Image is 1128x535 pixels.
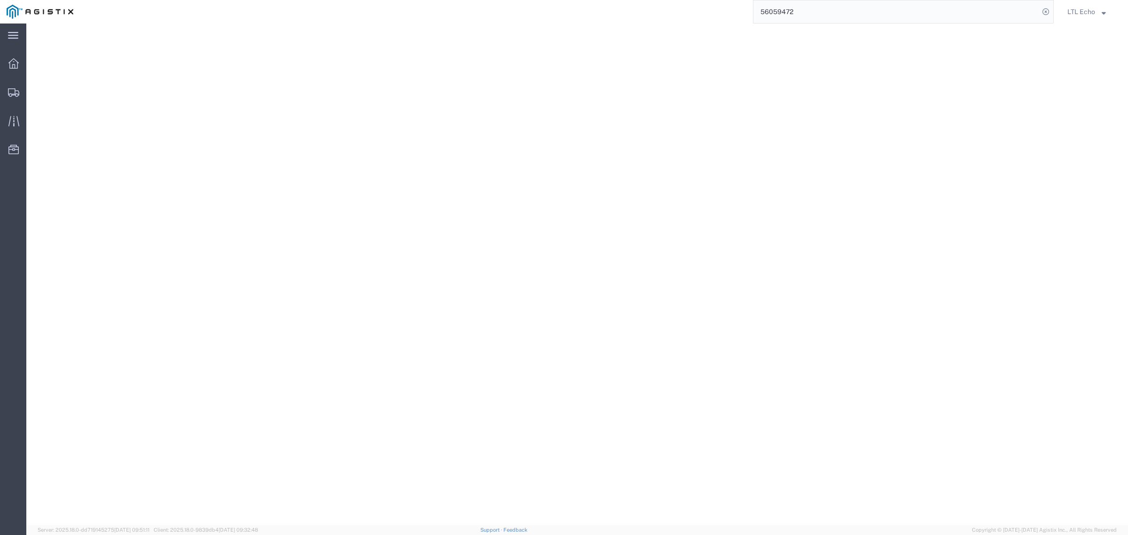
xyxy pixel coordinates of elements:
a: Support [480,527,504,533]
span: [DATE] 09:32:48 [219,527,258,533]
span: [DATE] 09:51:11 [114,527,149,533]
span: Client: 2025.18.0-9839db4 [154,527,258,533]
span: LTL Echo [1067,7,1095,17]
img: logo [7,5,73,19]
span: Copyright © [DATE]-[DATE] Agistix Inc., All Rights Reserved [972,526,1117,534]
a: Feedback [503,527,527,533]
iframe: FS Legacy Container [26,24,1128,525]
button: LTL Echo [1067,6,1115,17]
span: Server: 2025.18.0-dd719145275 [38,527,149,533]
input: Search for shipment number, reference number [753,0,1039,23]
